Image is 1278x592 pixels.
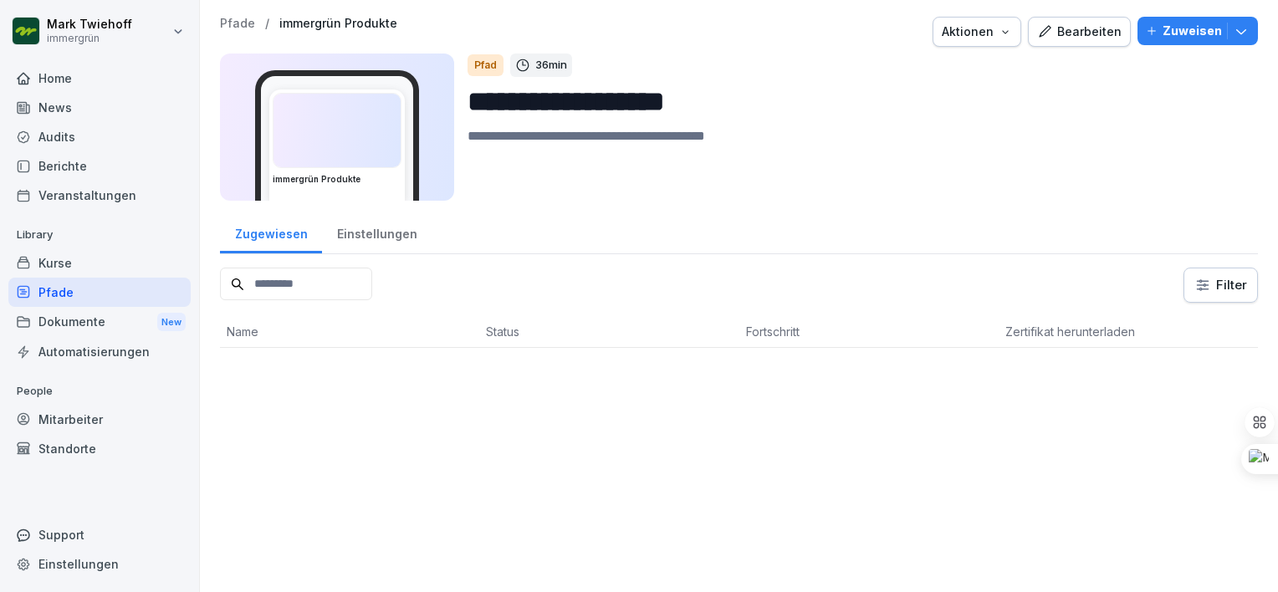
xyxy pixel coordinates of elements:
[1184,268,1257,302] button: Filter
[468,54,504,76] div: Pfad
[8,93,191,122] a: News
[220,17,255,31] a: Pfade
[1163,22,1222,40] p: Zuweisen
[279,17,397,31] a: immergrün Produkte
[8,520,191,549] div: Support
[942,23,1012,41] div: Aktionen
[933,17,1021,47] button: Aktionen
[8,307,191,338] div: Dokumente
[8,64,191,93] a: Home
[8,307,191,338] a: DokumenteNew
[1028,17,1131,47] button: Bearbeiten
[8,434,191,463] a: Standorte
[8,122,191,151] a: Audits
[273,173,401,186] h3: immergrün Produkte
[8,248,191,278] a: Kurse
[535,57,567,74] p: 36 min
[1194,277,1247,293] div: Filter
[265,17,269,31] p: /
[220,211,322,253] a: Zugewiesen
[220,316,479,348] th: Name
[157,313,186,332] div: New
[8,549,191,579] a: Einstellungen
[1137,17,1258,45] button: Zuweisen
[479,316,739,348] th: Status
[999,316,1258,348] th: Zertifikat herunterladen
[8,337,191,366] a: Automatisierungen
[322,211,432,253] a: Einstellungen
[739,316,999,348] th: Fortschritt
[8,378,191,405] p: People
[47,33,132,44] p: immergrün
[47,18,132,32] p: Mark Twiehoff
[8,405,191,434] a: Mitarbeiter
[8,222,191,248] p: Library
[8,278,191,307] a: Pfade
[8,181,191,210] a: Veranstaltungen
[1037,23,1122,41] div: Bearbeiten
[8,151,191,181] a: Berichte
